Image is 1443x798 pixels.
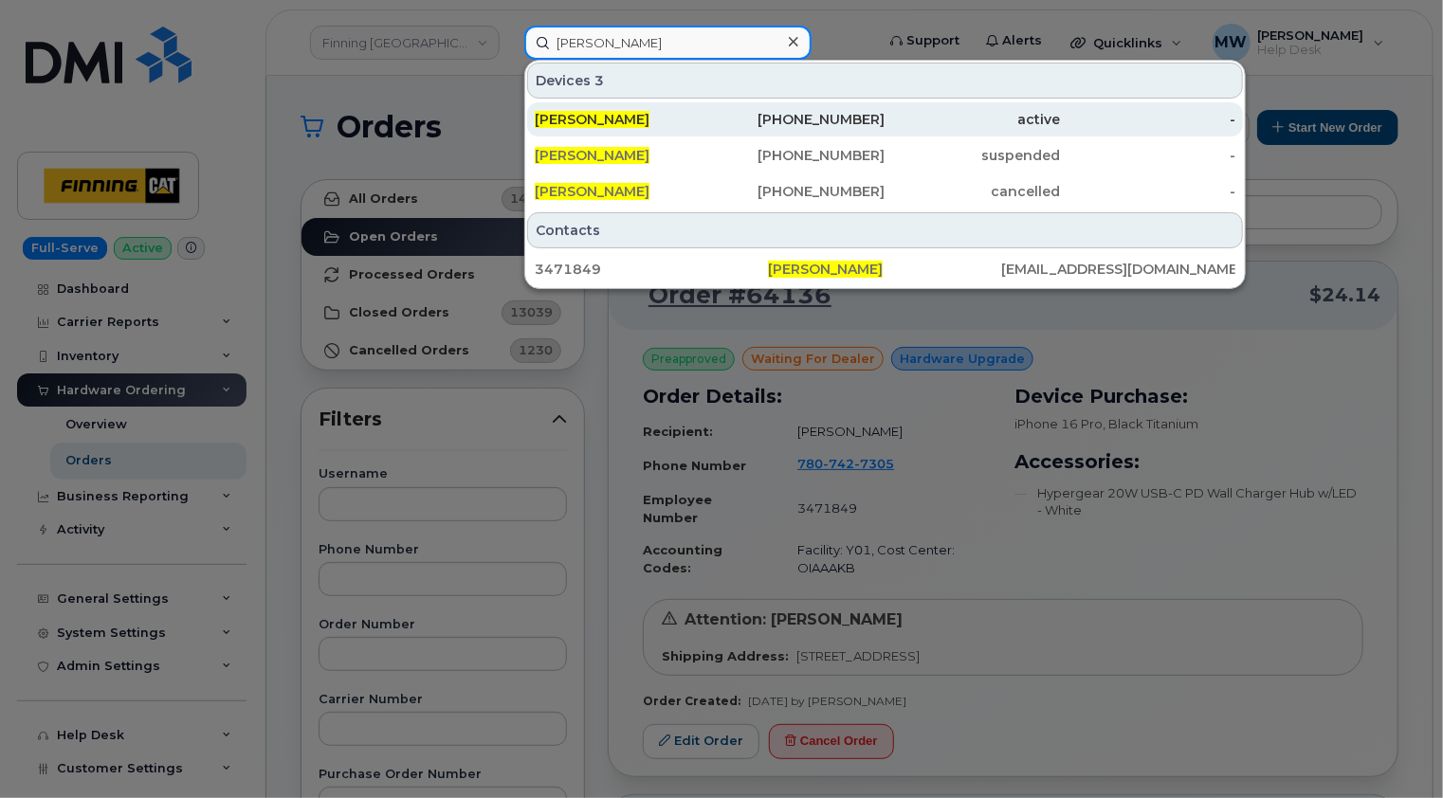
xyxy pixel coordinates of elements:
span: 3 [594,71,604,90]
div: 3471849 [535,260,768,279]
div: Devices [527,63,1243,99]
div: - [1060,146,1235,165]
a: 3471849[PERSON_NAME][EMAIL_ADDRESS][DOMAIN_NAME] [527,252,1243,286]
a: [PERSON_NAME][PHONE_NUMBER]cancelled- [527,174,1243,209]
span: [PERSON_NAME] [535,147,649,164]
div: [PHONE_NUMBER] [710,110,886,129]
div: [EMAIL_ADDRESS][DOMAIN_NAME] [1002,260,1235,279]
a: [PERSON_NAME][PHONE_NUMBER]active- [527,102,1243,136]
span: [PERSON_NAME] [768,261,883,278]
div: suspended [886,146,1061,165]
div: [PHONE_NUMBER] [710,182,886,201]
div: - [1060,182,1235,201]
div: [PHONE_NUMBER] [710,146,886,165]
span: [PERSON_NAME] [535,183,649,200]
div: cancelled [886,182,1061,201]
div: Contacts [527,212,1243,248]
span: [PERSON_NAME] [535,111,649,128]
div: - [1060,110,1235,129]
div: active [886,110,1061,129]
a: [PERSON_NAME][PHONE_NUMBER]suspended- [527,138,1243,172]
